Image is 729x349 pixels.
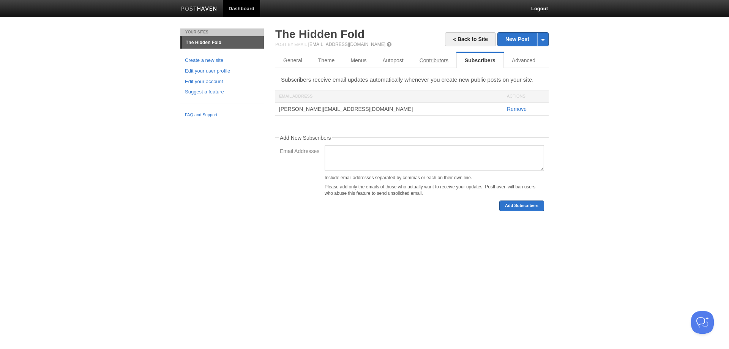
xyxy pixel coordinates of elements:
a: The Hidden Fold [182,36,264,49]
a: Create a new site [185,57,259,65]
a: Edit your account [185,78,259,86]
div: [PERSON_NAME][EMAIL_ADDRESS][DOMAIN_NAME] [275,103,458,115]
legend: Add New Subscribers [279,135,332,141]
span: Post by Email [275,42,307,47]
a: The Hidden Fold [275,28,364,40]
a: « Back to Site [445,32,496,46]
img: Posthaven-bar [181,6,217,12]
li: Your Sites [180,28,264,36]
p: Please add only the emails of those who actually want to receive your updates. Posthaven will ban... [325,184,544,197]
div: Email Address [275,90,458,102]
div: Actions [503,90,549,102]
label: Email Addresses [280,148,320,156]
a: Suggest a feature [185,88,259,96]
iframe: Help Scout Beacon - Open [691,311,714,334]
a: Subscribers [456,53,504,68]
a: Contributors [412,53,456,68]
a: Autopost [374,53,411,68]
a: Remove [507,106,527,112]
p: Subscribers receive email updates automatically whenever you create new public posts on your site. [281,76,543,84]
button: Add Subscribers [499,201,544,211]
div: Include email addresses separated by commas or each on their own line. [325,175,544,180]
a: Theme [310,53,343,68]
a: [EMAIL_ADDRESS][DOMAIN_NAME] [308,42,385,47]
a: New Post [498,33,548,46]
a: General [275,53,310,68]
a: Menus [342,53,374,68]
a: Edit your user profile [185,67,259,75]
a: Advanced [504,53,543,68]
a: FAQ and Support [185,112,259,118]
